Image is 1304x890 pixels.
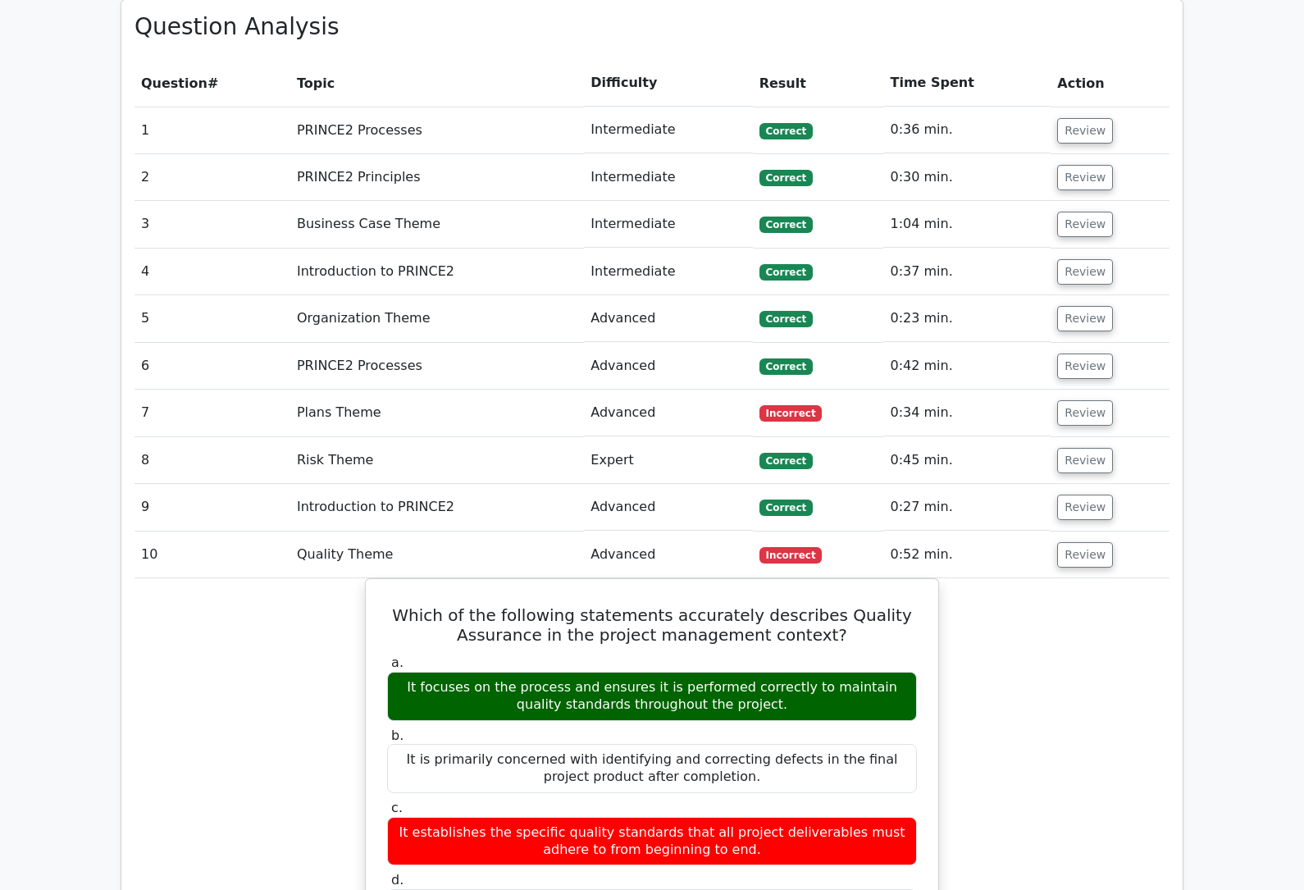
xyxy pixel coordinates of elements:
[290,154,584,201] td: PRINCE2 Principles
[135,249,290,295] td: 4
[883,343,1051,390] td: 0:42 min.
[759,547,823,564] span: Incorrect
[135,295,290,342] td: 5
[135,437,290,484] td: 8
[387,817,917,866] div: It establishes the specific quality standards that all project deliverables must adhere to from b...
[135,13,1169,41] h3: Question Analysis
[1057,212,1113,237] button: Review
[391,655,404,670] span: a.
[135,60,290,107] th: #
[883,60,1051,107] th: Time Spent
[290,390,584,436] td: Plans Theme
[1057,165,1113,190] button: Review
[883,249,1051,295] td: 0:37 min.
[387,744,917,793] div: It is primarily concerned with identifying and correcting defects in the final project product af...
[759,453,813,469] span: Correct
[883,532,1051,578] td: 0:52 min.
[1057,354,1113,379] button: Review
[759,311,813,327] span: Correct
[883,107,1051,153] td: 0:36 min.
[759,358,813,375] span: Correct
[135,390,290,436] td: 7
[135,154,290,201] td: 2
[135,201,290,248] td: 3
[387,672,917,721] div: It focuses on the process and ensures it is performed correctly to maintain quality standards thr...
[290,295,584,342] td: Organization Theme
[883,437,1051,484] td: 0:45 min.
[1057,448,1113,473] button: Review
[290,107,584,153] td: PRINCE2 Processes
[1057,495,1113,520] button: Review
[584,201,752,248] td: Intermediate
[584,343,752,390] td: Advanced
[759,500,813,516] span: Correct
[141,75,207,91] span: Question
[759,170,813,186] span: Correct
[391,872,404,888] span: d.
[753,60,884,107] th: Result
[883,390,1051,436] td: 0:34 min.
[584,390,752,436] td: Advanced
[883,484,1051,531] td: 0:27 min.
[135,484,290,531] td: 9
[385,605,919,645] h5: Which of the following statements accurately describes Quality Assurance in the project managemen...
[290,201,584,248] td: Business Case Theme
[1057,306,1113,331] button: Review
[1057,400,1113,426] button: Review
[759,264,813,281] span: Correct
[290,343,584,390] td: PRINCE2 Processes
[1057,118,1113,144] button: Review
[584,249,752,295] td: Intermediate
[290,60,584,107] th: Topic
[584,60,752,107] th: Difficulty
[584,107,752,153] td: Intermediate
[883,154,1051,201] td: 0:30 min.
[584,532,752,578] td: Advanced
[1057,259,1113,285] button: Review
[135,343,290,390] td: 6
[290,437,584,484] td: Risk Theme
[290,249,584,295] td: Introduction to PRINCE2
[883,201,1051,248] td: 1:04 min.
[1051,60,1169,107] th: Action
[759,405,823,422] span: Incorrect
[135,107,290,153] td: 1
[584,154,752,201] td: Intermediate
[584,437,752,484] td: Expert
[391,800,403,815] span: c.
[135,532,290,578] td: 10
[584,484,752,531] td: Advanced
[290,484,584,531] td: Introduction to PRINCE2
[1057,542,1113,568] button: Review
[883,295,1051,342] td: 0:23 min.
[759,217,813,233] span: Correct
[759,123,813,139] span: Correct
[391,728,404,743] span: b.
[290,532,584,578] td: Quality Theme
[584,295,752,342] td: Advanced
